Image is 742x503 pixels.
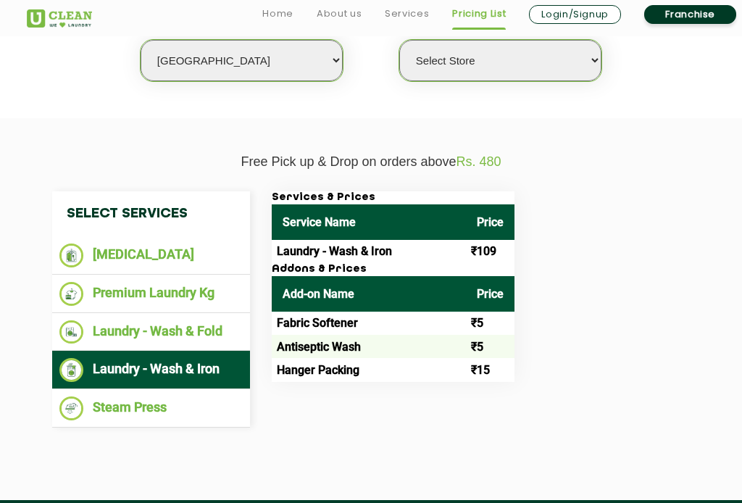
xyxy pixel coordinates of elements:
td: Antiseptic Wash [272,335,466,358]
a: Pricing List [452,5,506,22]
th: Price [466,204,514,240]
a: Login/Signup [529,5,621,24]
td: ₹5 [466,312,514,335]
p: Free Pick up & Drop on orders above [27,154,715,170]
li: Laundry - Wash & Fold [59,320,243,344]
h3: Services & Prices [272,191,514,204]
a: Services [385,5,429,22]
a: Franchise [644,5,736,24]
a: Home [262,5,293,22]
td: ₹5 [466,335,514,358]
img: UClean Laundry and Dry Cleaning [27,9,92,28]
img: Steam Press [59,396,83,420]
li: Laundry - Wash & Iron [59,358,243,382]
td: Laundry - Wash & Iron [272,240,466,263]
td: ₹15 [466,358,514,381]
h4: Select Services [52,191,250,236]
td: Hanger Packing [272,358,466,381]
td: ₹109 [466,240,514,263]
img: Laundry - Wash & Fold [59,320,83,344]
li: [MEDICAL_DATA] [59,244,243,267]
th: Service Name [272,204,466,240]
th: Price [466,276,514,312]
img: Laundry - Wash & Iron [59,358,83,382]
h3: Addons & Prices [272,263,514,276]
span: Rs. 480 [457,154,501,169]
a: About us [317,5,362,22]
li: Premium Laundry Kg [59,282,243,306]
th: Add-on Name [272,276,466,312]
img: Premium Laundry Kg [59,282,83,306]
td: Fabric Softener [272,312,466,335]
img: Dry Cleaning [59,244,83,267]
li: Steam Press [59,396,243,420]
